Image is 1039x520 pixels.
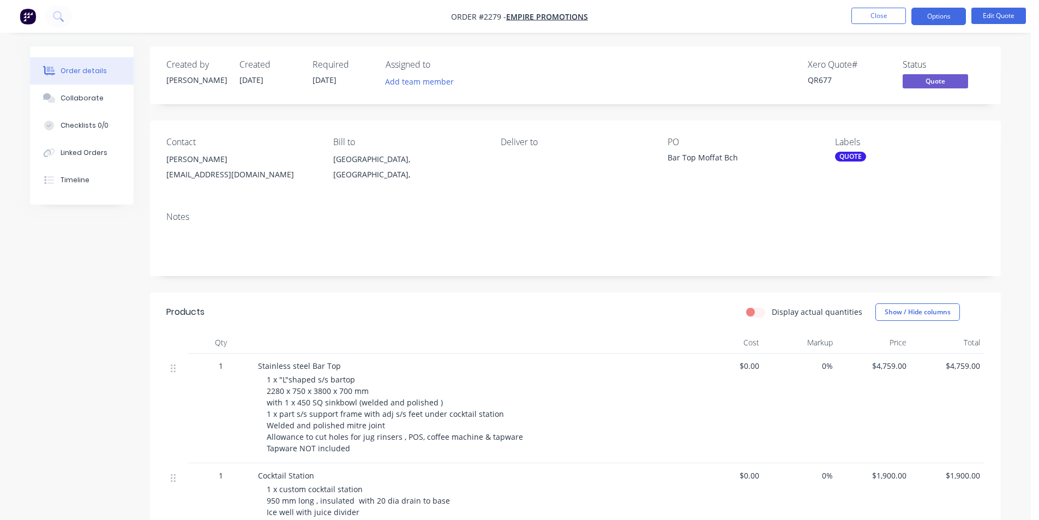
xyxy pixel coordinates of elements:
[911,332,984,354] div: Total
[219,360,223,372] span: 1
[386,74,460,89] button: Add team member
[386,59,495,70] div: Assigned to
[267,374,525,453] span: 1 x "L"shaped s/s bartop 2280 x 750 x 3800 x 700 mm with 1 x 450 SQ sinkbowl (welded and polished...
[258,361,341,371] span: Stainless steel Bar Top
[313,59,373,70] div: Required
[166,167,316,182] div: [EMAIL_ADDRESS][DOMAIN_NAME]
[837,332,911,354] div: Price
[30,139,134,166] button: Linked Orders
[166,212,984,222] div: Notes
[768,470,833,481] span: 0%
[694,470,759,481] span: $0.00
[30,85,134,112] button: Collaborate
[842,360,906,372] span: $4,759.00
[333,152,483,182] div: [GEOGRAPHIC_DATA], [GEOGRAPHIC_DATA],
[808,59,890,70] div: Xero Quote #
[30,166,134,194] button: Timeline
[20,8,36,25] img: Factory
[166,74,226,86] div: [PERSON_NAME]
[903,74,968,91] button: Quote
[61,121,109,130] div: Checklists 0/0
[971,8,1026,24] button: Edit Quote
[313,75,337,85] span: [DATE]
[333,152,483,187] div: [GEOGRAPHIC_DATA], [GEOGRAPHIC_DATA],
[835,137,984,147] div: Labels
[842,470,906,481] span: $1,900.00
[188,332,254,354] div: Qty
[768,360,833,372] span: 0%
[764,332,837,354] div: Markup
[166,137,316,147] div: Contact
[915,470,980,481] span: $1,900.00
[690,332,764,354] div: Cost
[903,74,968,88] span: Quote
[166,152,316,167] div: [PERSON_NAME]
[506,11,588,22] a: Empire Promotions
[333,137,483,147] div: Bill to
[30,57,134,85] button: Order details
[911,8,966,25] button: Options
[501,137,650,147] div: Deliver to
[239,75,263,85] span: [DATE]
[808,74,890,86] div: QR677
[166,152,316,187] div: [PERSON_NAME][EMAIL_ADDRESS][DOMAIN_NAME]
[903,59,984,70] div: Status
[61,93,104,103] div: Collaborate
[258,470,314,481] span: Cocktail Station
[851,8,906,24] button: Close
[668,137,817,147] div: PO
[668,152,804,167] div: Bar Top Moffat Bch
[219,470,223,481] span: 1
[772,306,862,318] label: Display actual quantities
[451,11,506,22] span: Order #2279 -
[61,175,89,185] div: Timeline
[694,360,759,372] span: $0.00
[30,112,134,139] button: Checklists 0/0
[380,74,460,89] button: Add team member
[915,360,980,372] span: $4,759.00
[239,59,299,70] div: Created
[61,148,107,158] div: Linked Orders
[875,303,960,321] button: Show / Hide columns
[166,59,226,70] div: Created by
[61,66,107,76] div: Order details
[166,306,205,319] div: Products
[835,152,866,162] div: QUOTE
